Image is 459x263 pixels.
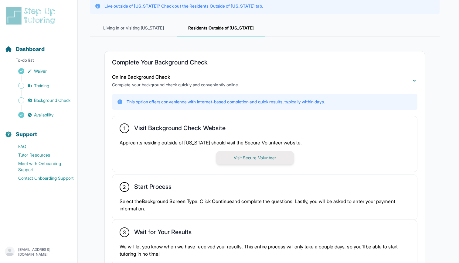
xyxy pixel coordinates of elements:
span: 2 [123,183,126,191]
img: logo [5,6,59,26]
span: Training [34,83,49,89]
a: Tutor Resources [5,151,77,159]
span: Online Background Check [112,74,170,80]
a: Training [5,81,77,90]
span: 1 [124,125,125,132]
span: Dashboard [16,45,45,54]
span: Background Screen Type [142,198,198,204]
a: Dashboard [5,45,45,54]
p: Live outside of [US_STATE]? Check out the Residents Outside of [US_STATE] tab. [104,3,263,9]
button: Support [2,120,75,141]
button: Online Background CheckComplete your background check quickly and conveniently online. [112,73,417,88]
p: We will let you know when we have received your results. This entire process will only take a cou... [120,243,410,258]
a: Availability [5,111,77,119]
a: Meet with Onboarding Support [5,159,77,174]
p: [EMAIL_ADDRESS][DOMAIN_NAME] [18,247,73,257]
button: Dashboard [2,35,75,56]
button: Visit Secure Volunteer [216,151,294,164]
span: Waiver [34,68,47,74]
p: Select the . Click and complete the questions. Lastly, you will be asked to enter your payment in... [120,198,410,212]
span: Living in or Visiting [US_STATE] [90,20,177,36]
p: Applicants residing outside of [US_STATE] should visit the Secure Volunteer website. [120,139,410,146]
span: Residents Outside of [US_STATE] [177,20,265,36]
h2: Start Process [134,183,172,193]
h2: Complete Your Background Check [112,59,417,68]
p: To-do list [2,57,75,66]
nav: Tabs [90,20,440,36]
button: [EMAIL_ADDRESS][DOMAIN_NAME] [5,247,73,258]
span: Availability [34,112,53,118]
h2: Wait for Your Results [134,228,192,238]
a: Contact Onboarding Support [5,174,77,182]
a: Visit Secure Volunteer [216,154,294,161]
span: Continue [212,198,232,204]
span: 3 [123,229,126,236]
h2: Visit Background Check Website [134,124,226,134]
a: FAQ [5,142,77,151]
a: Background Check [5,96,77,105]
p: Complete your background check quickly and conveniently online. [112,82,239,88]
span: Support [16,130,37,139]
p: This option offers convenience with internet-based completion and quick results, typically within... [127,99,325,105]
a: Waiver [5,67,77,75]
span: Background Check [34,97,70,103]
